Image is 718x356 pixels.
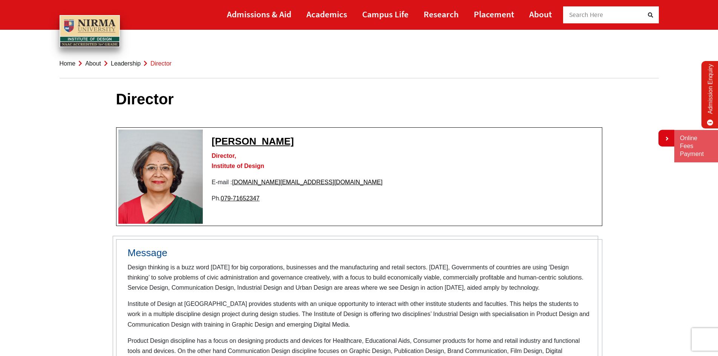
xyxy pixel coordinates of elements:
p: Design thinking is a buzz word [DATE] for big corporations, businesses and the manufacturing and ... [128,262,591,293]
a: About [529,6,552,23]
p: Ph. [118,193,600,203]
img: SANGITA-SHROFF_1991 [118,130,203,224]
a: Research [424,6,459,23]
nav: breadcrumb [60,49,659,78]
a: Home [60,60,76,67]
a: Online Fees Payment [680,134,712,158]
a: Campus Life [362,6,409,23]
a: About [85,60,101,67]
a: Admissions & Aid [227,6,291,23]
strong: Director, [212,153,236,159]
strong: Institute of Design [212,163,265,169]
a: Placement [474,6,514,23]
h1: Director [116,90,602,108]
span: Search Here [569,11,603,19]
p: Institute of Design at [GEOGRAPHIC_DATA] provides students with an unique opportunity to interact... [128,299,591,330]
a: [PERSON_NAME] [212,136,294,147]
span: Director [150,60,171,67]
a: Leadership [111,60,141,67]
a: 079-71652347 [221,195,260,202]
a: Academics [306,6,347,23]
p: E-mail : [118,177,600,187]
a: [DOMAIN_NAME][EMAIL_ADDRESS][DOMAIN_NAME] [232,179,383,185]
img: main_logo [60,15,120,47]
